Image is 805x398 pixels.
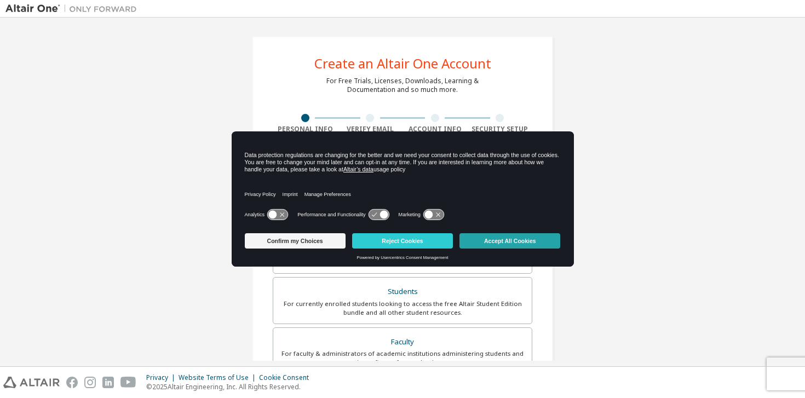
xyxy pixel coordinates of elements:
[146,373,179,382] div: Privacy
[179,373,259,382] div: Website Terms of Use
[280,284,525,299] div: Students
[468,125,533,134] div: Security Setup
[280,349,525,367] div: For faculty & administrators of academic institutions administering students and accessing softwa...
[338,125,403,134] div: Verify Email
[120,377,136,388] img: youtube.svg
[84,377,96,388] img: instagram.svg
[66,377,78,388] img: facebook.svg
[280,334,525,350] div: Faculty
[3,377,60,388] img: altair_logo.svg
[5,3,142,14] img: Altair One
[326,77,479,94] div: For Free Trials, Licenses, Downloads, Learning & Documentation and so much more.
[403,125,468,134] div: Account Info
[273,125,338,134] div: Personal Info
[102,377,114,388] img: linkedin.svg
[259,373,315,382] div: Cookie Consent
[280,299,525,317] div: For currently enrolled students looking to access the free Altair Student Edition bundle and all ...
[146,382,315,391] p: © 2025 Altair Engineering, Inc. All Rights Reserved.
[314,57,491,70] div: Create an Altair One Account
